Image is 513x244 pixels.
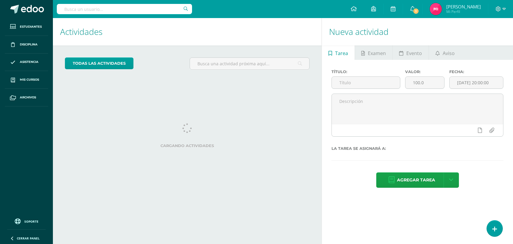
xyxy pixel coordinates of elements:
[406,46,422,60] span: Evento
[355,45,392,60] a: Examen
[5,36,48,54] a: Disciplina
[450,77,503,88] input: Fecha de entrega
[24,219,38,224] span: Soporte
[430,3,442,15] img: 67e357ac367b967c23576a478ea07591.png
[60,18,314,45] h1: Actividades
[5,71,48,89] a: Mis cursos
[20,24,42,29] span: Estudiantes
[65,144,310,148] label: Cargando actividades
[397,173,435,187] span: Agregar tarea
[443,46,455,60] span: Aviso
[405,69,444,74] label: Valor:
[368,46,386,60] span: Examen
[322,45,354,60] a: Tarea
[190,58,309,69] input: Busca una actividad próxima aquí...
[331,146,503,151] label: La tarea se asignará a:
[335,46,348,60] span: Tarea
[5,18,48,36] a: Estudiantes
[332,77,400,88] input: Título
[446,4,481,10] span: [PERSON_NAME]
[5,54,48,71] a: Asistencia
[331,69,400,74] label: Título:
[57,4,192,14] input: Busca un usuario...
[446,9,481,14] span: Mi Perfil
[17,236,40,240] span: Cerrar panel
[20,60,38,64] span: Asistencia
[449,69,503,74] label: Fecha:
[20,95,36,100] span: Archivos
[20,42,38,47] span: Disciplina
[5,89,48,107] a: Archivos
[405,77,444,88] input: Puntos máximos
[65,57,133,69] a: todas las Actividades
[329,18,506,45] h1: Nueva actividad
[429,45,461,60] a: Aviso
[393,45,429,60] a: Evento
[413,8,419,14] span: 1
[20,77,39,82] span: Mis cursos
[7,217,46,225] a: Soporte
